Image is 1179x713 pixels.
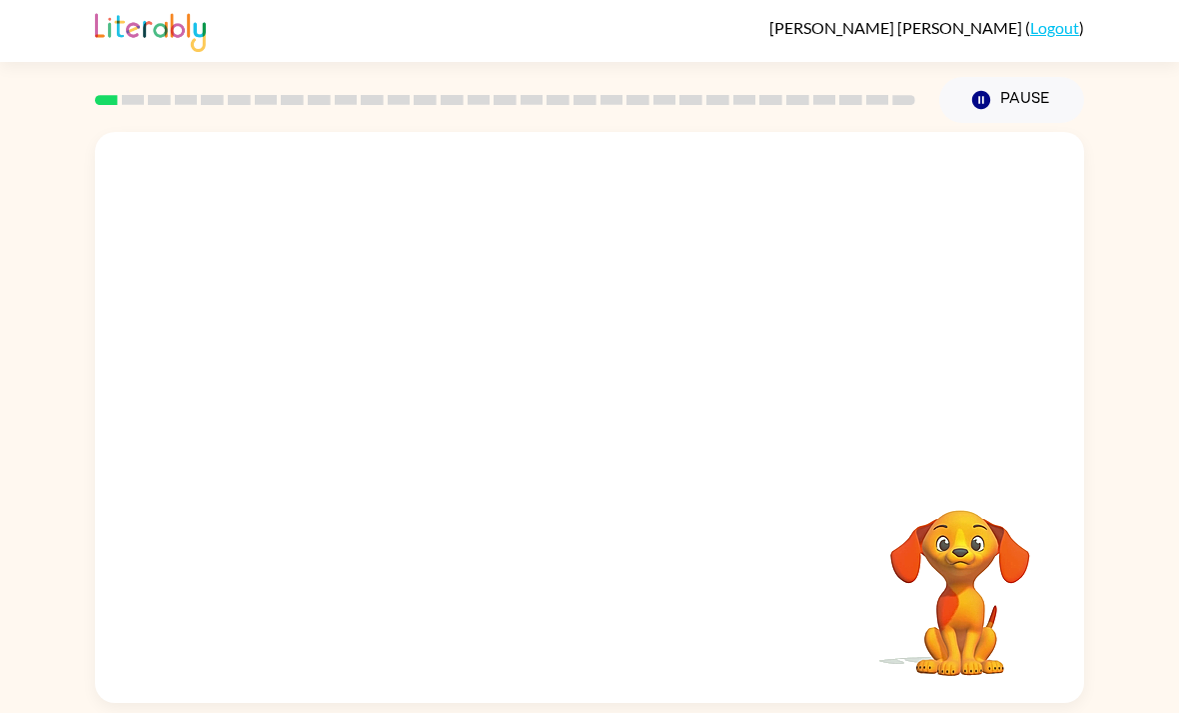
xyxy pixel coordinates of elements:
a: Logout [1030,18,1079,37]
div: ( ) [769,18,1084,37]
img: Literably [95,8,206,52]
button: Pause [939,77,1084,123]
video: Your browser must support playing .mp4 files to use Literably. Please try using another browser. [860,479,1060,679]
span: [PERSON_NAME] [PERSON_NAME] [769,18,1025,37]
